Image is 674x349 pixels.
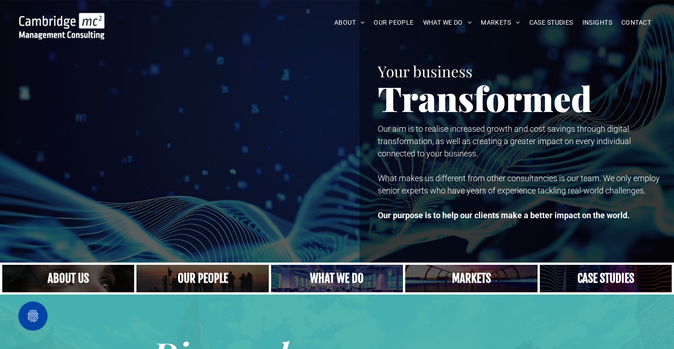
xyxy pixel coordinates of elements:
a: A yoga teacher lifting his whole body off the ground in the peacock pose [267,264,407,293]
a: A crowd in silhouette at sunset, on a rise or lookout point [136,265,268,292]
a: CONTACT [617,16,656,30]
a: CASE STUDIES | See an Overview of All Our Case Studies | Cambridge Management Consulting [540,265,672,292]
a: WHAT WE DO [419,16,477,30]
span: Transformed [378,75,592,121]
a: INSIGHTS [578,16,617,30]
a: OUR PEOPLE [369,16,418,30]
span: Your business [378,61,473,81]
a: Our Markets | Cambridge Management Consulting [405,265,537,292]
span: What makes us different from other consultancies is our team. We only employ senior experts who h... [378,173,660,195]
img: Go to Homepage [19,13,104,39]
a: ABOUT [330,16,370,30]
strong: Our purpose is to help our clients make a better impact on the world. [378,210,630,220]
a: Your Business Transformed | Cambridge Management Consulting [19,14,104,24]
a: MARKETS [476,16,524,30]
span: Our aim is to realise increased growth and cost savings through digital transformation, as well a... [378,124,631,158]
a: CASE STUDIES [525,16,578,30]
a: Close up of woman's face, centered on her eyes [2,265,134,292]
